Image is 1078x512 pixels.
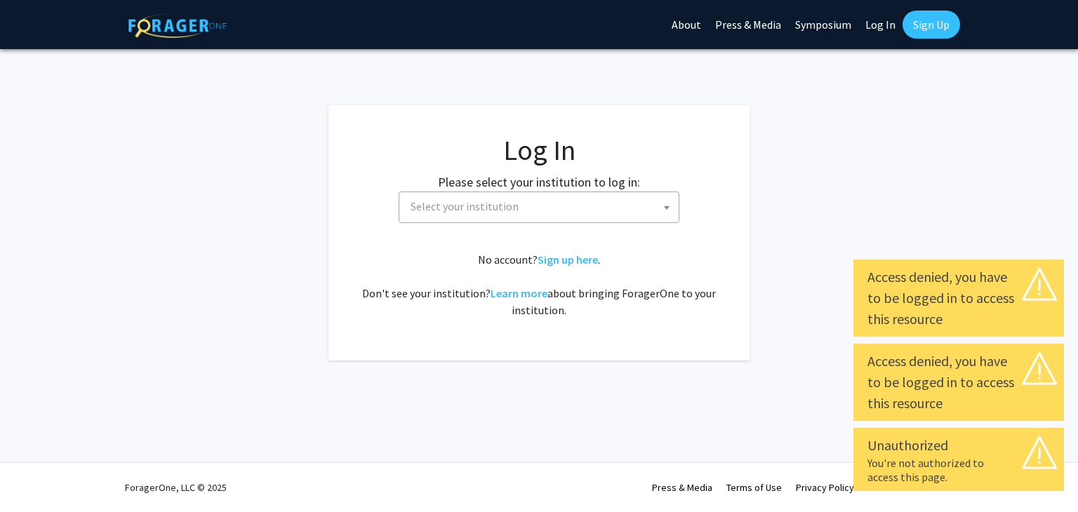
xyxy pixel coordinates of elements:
img: ForagerOne Logo [128,13,227,38]
a: Privacy Policy [796,481,854,494]
a: Press & Media [652,481,712,494]
span: Select your institution [399,191,679,223]
div: Access denied, you have to be logged in to access this resource [867,267,1050,330]
a: Sign Up [903,11,960,39]
div: Unauthorized [867,435,1050,456]
label: Please select your institution to log in: [438,173,640,191]
div: ForagerOne, LLC © 2025 [125,463,227,512]
h1: Log In [357,133,721,167]
div: You're not authorized to access this page. [867,456,1050,484]
span: Select your institution [411,199,519,213]
span: Select your institution [405,192,679,221]
a: Terms of Use [726,481,782,494]
a: Learn more about bringing ForagerOne to your institution [491,286,547,300]
div: Access denied, you have to be logged in to access this resource [867,351,1050,414]
a: Sign up here [538,252,598,267]
div: No account? . Don't see your institution? about bringing ForagerOne to your institution. [357,251,721,318]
